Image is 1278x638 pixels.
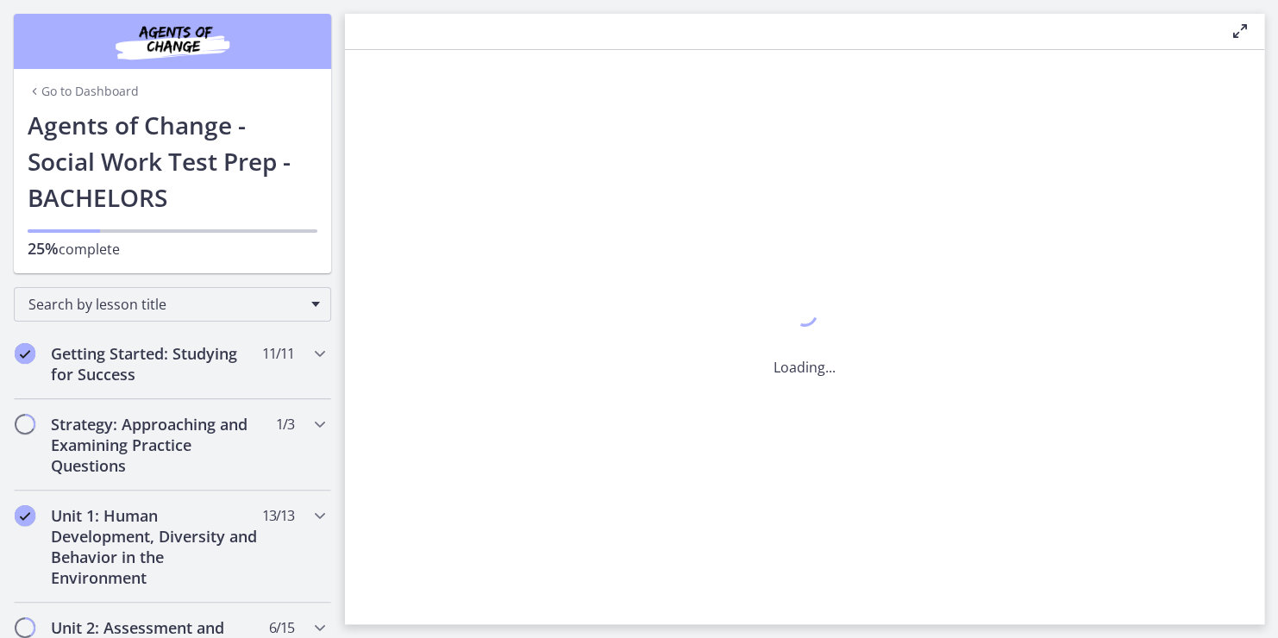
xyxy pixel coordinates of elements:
img: Agents of Change [69,21,276,62]
span: 25% [28,238,59,259]
p: Loading... [774,357,836,378]
h1: Agents of Change - Social Work Test Prep - BACHELORS [28,107,317,216]
span: Search by lesson title [28,295,303,314]
p: complete [28,238,317,260]
div: 1 [774,297,836,336]
h2: Unit 1: Human Development, Diversity and Behavior in the Environment [51,505,261,588]
div: Search by lesson title [14,287,331,322]
i: Completed [15,505,35,526]
i: Completed [15,343,35,364]
a: Go to Dashboard [28,83,139,100]
span: 1 / 3 [276,414,294,435]
h2: Strategy: Approaching and Examining Practice Questions [51,414,261,476]
span: 13 / 13 [262,505,294,526]
span: 6 / 15 [269,617,294,638]
h2: Getting Started: Studying for Success [51,343,261,385]
span: 11 / 11 [262,343,294,364]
